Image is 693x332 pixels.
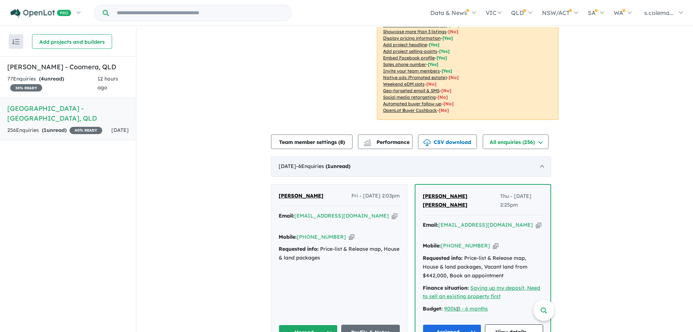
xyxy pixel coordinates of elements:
div: [DATE] [271,156,551,177]
u: Weekend eDM slots [383,81,425,87]
span: [No] [441,88,451,93]
img: Openlot PRO Logo White [11,9,71,18]
u: OpenLot Buyer Cashback [383,108,437,113]
span: 4 [41,75,44,82]
span: [DATE] [111,127,129,133]
span: 12 hours ago [97,75,118,91]
strong: Requested info: [279,246,319,252]
button: Copy [392,212,397,220]
strong: Email: [279,212,294,219]
u: Geo-targeted email & SMS [383,88,439,93]
strong: Mobile: [279,234,297,240]
span: [ Yes ] [442,35,453,41]
button: Team member settings (8) [271,134,353,149]
a: [EMAIL_ADDRESS][DOMAIN_NAME] [438,222,533,228]
span: [ Yes ] [437,55,447,60]
img: download icon [423,139,431,147]
u: Display pricing information [383,35,441,41]
span: 8 [340,139,343,145]
strong: ( unread) [326,163,350,169]
span: [PERSON_NAME] [PERSON_NAME] [423,193,467,208]
strong: ( unread) [39,75,64,82]
strong: Requested info: [423,255,463,261]
button: Copy [349,233,354,241]
div: 256 Enquir ies [7,126,102,135]
button: Performance [358,134,413,149]
span: [No] [426,81,437,87]
span: [ Yes ] [442,68,452,74]
h5: [GEOGRAPHIC_DATA] - [GEOGRAPHIC_DATA] , QLD [7,103,129,123]
a: [PHONE_NUMBER] [297,234,346,240]
a: [PERSON_NAME] [PERSON_NAME] [423,192,500,210]
span: [No] [449,75,459,80]
h5: [PERSON_NAME] - Coomera , QLD [7,62,129,72]
u: Automated buyer follow-up [383,101,442,106]
span: [ Yes ] [429,42,439,47]
a: Saving up my deposit, Need to sell an existing property first [423,285,540,300]
button: CSV download [418,134,477,149]
span: 40 % READY [69,127,102,134]
img: line-chart.svg [364,139,371,143]
span: Fri - [DATE] 2:03pm [351,192,400,200]
img: sort.svg [12,39,20,44]
span: [PERSON_NAME] [279,192,323,199]
div: Price-list & Release map, House & land packages [279,245,400,262]
span: [ Yes ] [428,62,438,67]
strong: Email: [423,222,438,228]
a: 900k [444,305,457,312]
div: 77 Enquir ies [7,75,97,92]
span: [No] [438,94,448,100]
a: 3 - 6 months [458,305,488,312]
span: 1 [327,163,330,169]
button: All enquiries (256) [483,134,549,149]
div: | [423,305,543,313]
strong: Finance situation: [423,285,469,291]
button: Add projects and builders [32,34,112,49]
span: [ Yes ] [439,48,450,54]
u: Invite your team members [383,68,440,74]
span: Performance [365,139,410,145]
u: Showcase more than 3 listings [383,29,446,34]
img: bar-chart.svg [364,141,371,146]
a: [PERSON_NAME] [279,192,323,200]
u: Social media retargeting [383,94,436,100]
span: 1 [44,127,47,133]
span: [No] [443,101,454,106]
span: - 6 Enquir ies [296,163,350,169]
strong: Budget: [423,305,443,312]
strong: Mobile: [423,242,441,249]
span: [No] [439,108,449,113]
a: [PHONE_NUMBER] [441,242,490,249]
a: [EMAIL_ADDRESS][DOMAIN_NAME] [294,212,389,219]
u: Add project selling-points [383,48,437,54]
span: 35 % READY [10,84,42,91]
u: Embed Facebook profile [383,55,435,60]
span: Thu - [DATE] 2:25pm [500,192,543,210]
u: Native ads (Promoted estate) [383,75,447,80]
div: Price-list & Release map, House & land packages, Vacant land from $442,000, Book an appointment [423,254,543,280]
u: Add project headline [383,42,427,47]
button: Copy [493,242,498,250]
input: Try estate name, suburb, builder or developer [110,5,290,21]
u: Sales phone number [383,62,426,67]
strong: ( unread) [42,127,67,133]
button: Copy [536,221,541,229]
p: Your project is only comparing to other top-performing projects in your area: - - - - - - - - - -... [377,3,558,120]
span: s.colema... [644,9,674,16]
span: [ No ] [448,29,458,34]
